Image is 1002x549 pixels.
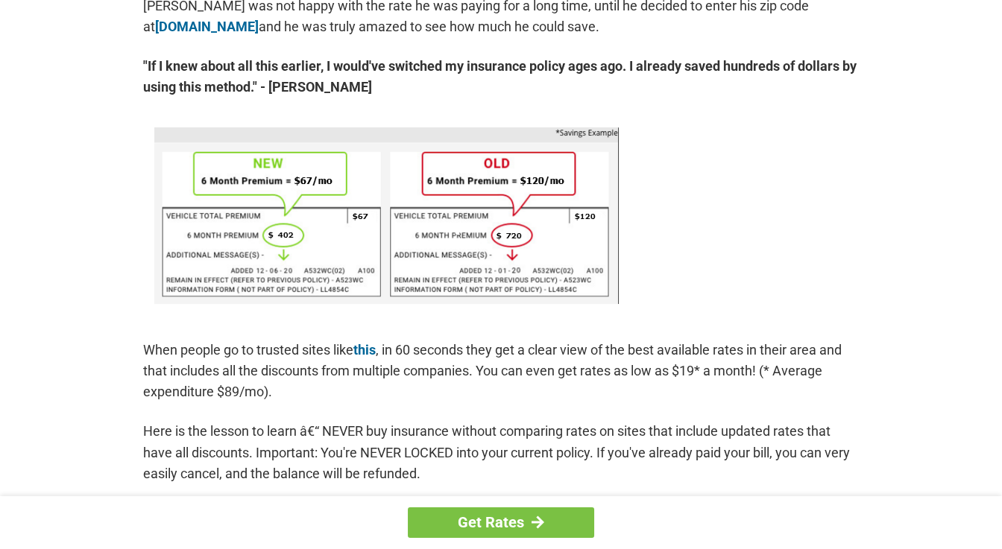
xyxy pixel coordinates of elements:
a: [DOMAIN_NAME] [155,19,259,34]
p: Here is the lesson to learn â€“ NEVER buy insurance without comparing rates on sites that include... [143,421,859,483]
a: this [353,342,376,358]
a: Get Rates [408,507,594,538]
p: When people go to trusted sites like , in 60 seconds they get a clear view of the best available ... [143,340,859,402]
strong: "If I knew about all this earlier, I would've switched my insurance policy ages ago. I already sa... [143,56,859,98]
img: savings [154,127,619,304]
